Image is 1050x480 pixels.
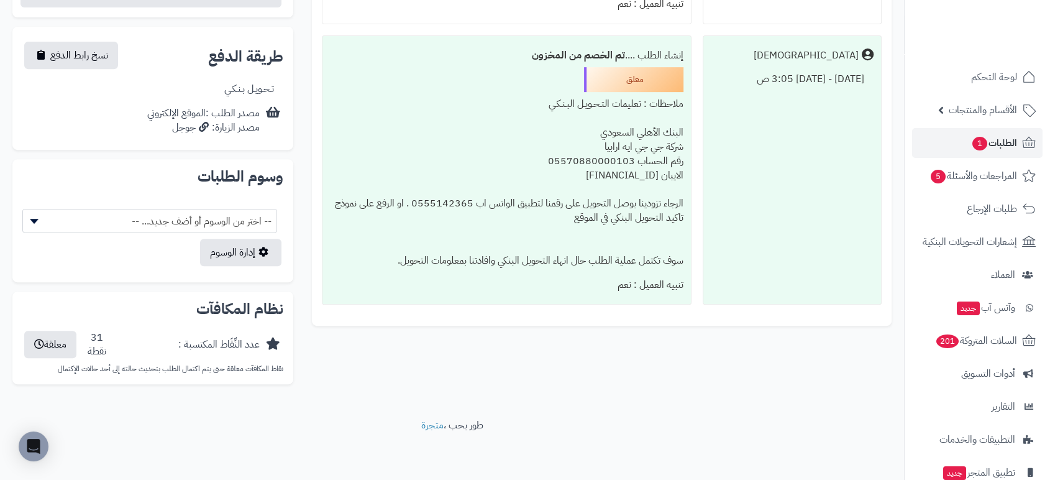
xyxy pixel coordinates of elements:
[956,299,1015,316] span: وآتس آب
[23,210,276,233] span: -- اختر من الوسوم أو أضف جديد... --
[957,302,980,315] span: جديد
[200,239,281,266] a: إدارة الوسوم
[147,106,260,135] div: مصدر الطلب :الموقع الإلكتروني
[178,338,260,352] div: عدد النِّقَاط المكتسبة :
[330,44,683,68] div: إنشاء الطلب ....
[929,167,1017,185] span: المراجعات والأسئلة
[22,302,283,316] h2: نظام المكافآت
[912,161,1043,191] a: المراجعات والأسئلة5
[224,82,274,96] div: تـحـويـل بـنـكـي
[936,335,959,348] span: 201
[923,233,1017,251] span: إشعارات التحويلات البنكية
[912,293,1043,323] a: وآتس آبجديد
[912,128,1043,158] a: الطلبات1
[991,266,1015,284] span: العملاء
[711,67,874,91] div: [DATE] - [DATE] 3:05 ص
[147,121,260,135] div: مصدر الزيارة: جوجل
[22,169,283,184] h2: وسوم الطلبات
[88,344,106,359] div: نقطة
[971,68,1017,86] span: لوحة التحكم
[912,62,1043,92] a: لوحة التحكم
[22,209,277,233] span: -- اختر من الوسوم أو أضف جديد... --
[912,425,1043,455] a: التطبيقات والخدمات
[961,365,1015,382] span: أدوات التسويق
[939,431,1015,448] span: التطبيقات والخدمات
[532,48,625,63] b: تم الخصم من المخزون
[50,48,108,63] span: نسخ رابط الدفع
[421,418,444,433] a: متجرة
[24,42,118,69] button: نسخ رابط الدفع
[912,227,1043,257] a: إشعارات التحويلات البنكية
[943,466,966,480] span: جديد
[24,331,76,358] button: معلقة
[584,67,683,92] div: معلق
[754,48,859,63] div: [DEMOGRAPHIC_DATA]
[88,331,106,359] div: 31
[931,170,946,183] span: 5
[992,398,1015,415] span: التقارير
[949,101,1017,119] span: الأقسام والمنتجات
[912,260,1043,290] a: العملاء
[971,134,1017,152] span: الطلبات
[19,432,48,461] div: Open Intercom Messenger
[967,200,1017,218] span: طلبات الإرجاع
[935,332,1017,349] span: السلات المتروكة
[330,92,683,272] div: ملاحظات : تعليمات التـحـويـل البـنـكـي البنك الأهلي السعودي شركة جي جي ايه ارابيا رقم الحساب 0557...
[22,364,283,374] p: نقاط المكافآت معلقة حتى يتم اكتمال الطلب بتحديث حالته إلى أحد حالات الإكتمال
[912,359,1043,389] a: أدوات التسويق
[972,137,987,150] span: 1
[912,392,1043,422] a: التقارير
[912,194,1043,224] a: طلبات الإرجاع
[330,273,683,297] div: تنبيه العميل : نعم
[208,49,283,64] h2: طريقة الدفع
[912,326,1043,356] a: السلات المتروكة201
